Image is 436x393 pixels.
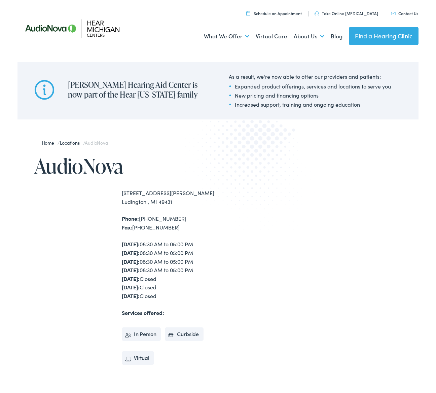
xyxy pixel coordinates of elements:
div: [PHONE_NUMBER] [PHONE_NUMBER] [122,214,218,231]
img: utility icon [391,12,396,15]
h2: [PERSON_NAME] Hearing Aid Center is now part of the Hear [US_STATE] family [68,80,202,100]
strong: Fax: [122,223,132,231]
li: In Person [122,327,161,341]
strong: [DATE]: [122,283,140,291]
div: 08:30 AM to 05:00 PM 08:30 AM to 05:00 PM 08:30 AM to 05:00 PM 08:30 AM to 05:00 PM Closed Closed... [122,240,218,300]
li: Expanded product offerings, services and locations to serve you [229,82,391,90]
a: Take Online [MEDICAL_DATA] [315,10,378,16]
strong: Services offered: [122,309,164,316]
li: Increased support, training and ongoing education [229,100,391,108]
a: Blog [331,24,342,49]
h1: AudioNova [34,155,218,177]
strong: [DATE]: [122,266,140,274]
a: About Us [294,24,324,49]
div: [STREET_ADDRESS][PERSON_NAME] Ludington , MI 49431 [122,189,218,206]
a: What We Offer [204,24,249,49]
a: Locations [60,139,83,146]
strong: Phone: [122,215,139,222]
a: Contact Us [391,10,418,16]
strong: [DATE]: [122,249,140,256]
strong: [DATE]: [122,275,140,282]
strong: [DATE]: [122,292,140,299]
span: AudioNova [85,139,108,146]
li: Virtual [122,351,154,365]
a: Find a Hearing Clinic [349,27,419,45]
strong: [DATE]: [122,240,140,248]
a: Schedule an Appointment [246,10,302,16]
strong: [DATE]: [122,258,140,265]
span: / / [42,139,108,146]
img: utility icon [246,11,250,15]
li: New pricing and financing options [229,91,391,99]
img: utility icon [315,11,319,15]
a: Virtual Care [256,24,287,49]
li: Curbside [165,327,204,341]
div: As a result, we're now able to offer our providers and patients: [229,72,391,80]
a: Home [42,139,58,146]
